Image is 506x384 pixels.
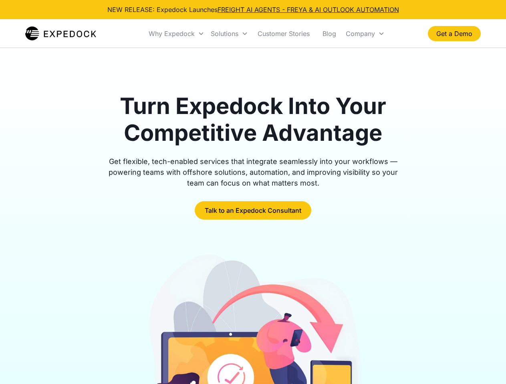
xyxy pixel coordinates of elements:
[428,26,481,41] a: Get a Demo
[99,156,407,188] div: Get flexible, tech-enabled services that integrate seamlessly into your workflows — powering team...
[145,20,208,47] div: Why Expedock
[346,30,375,38] div: Company
[25,26,96,42] img: Expedock Logo
[25,26,96,42] a: home
[316,20,343,47] a: Blog
[195,201,311,220] a: Talk to an Expedock Consultant
[99,93,407,146] h1: Turn Expedock Into Your Competitive Advantage
[251,20,316,47] a: Customer Stories
[218,6,399,14] a: FREIGHT AI AGENTS - FREYA & AI OUTLOOK AUTOMATION
[149,30,195,38] div: Why Expedock
[107,5,399,14] div: NEW RELEASE: Expedock Launches
[466,346,506,384] iframe: Chat Widget
[208,20,251,47] div: Solutions
[343,20,388,47] div: Company
[211,30,238,38] div: Solutions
